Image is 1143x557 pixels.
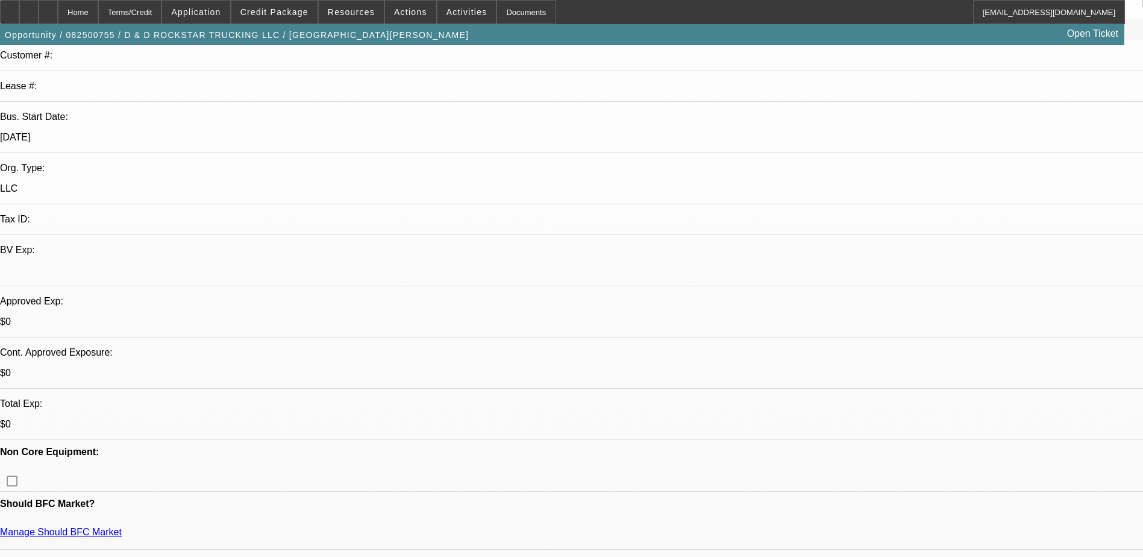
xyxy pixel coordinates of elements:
button: Activities [437,1,496,24]
button: Credit Package [231,1,318,24]
span: Resources [328,7,375,17]
span: Opportunity / 082500755 / D & D ROCKSTAR TRUCKING LLC / [GEOGRAPHIC_DATA][PERSON_NAME] [5,30,469,40]
a: Open Ticket [1062,24,1123,44]
button: Actions [385,1,436,24]
button: Application [162,1,230,24]
span: Activities [446,7,487,17]
button: Resources [319,1,384,24]
span: Credit Package [240,7,308,17]
span: Application [171,7,221,17]
span: Actions [394,7,427,17]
